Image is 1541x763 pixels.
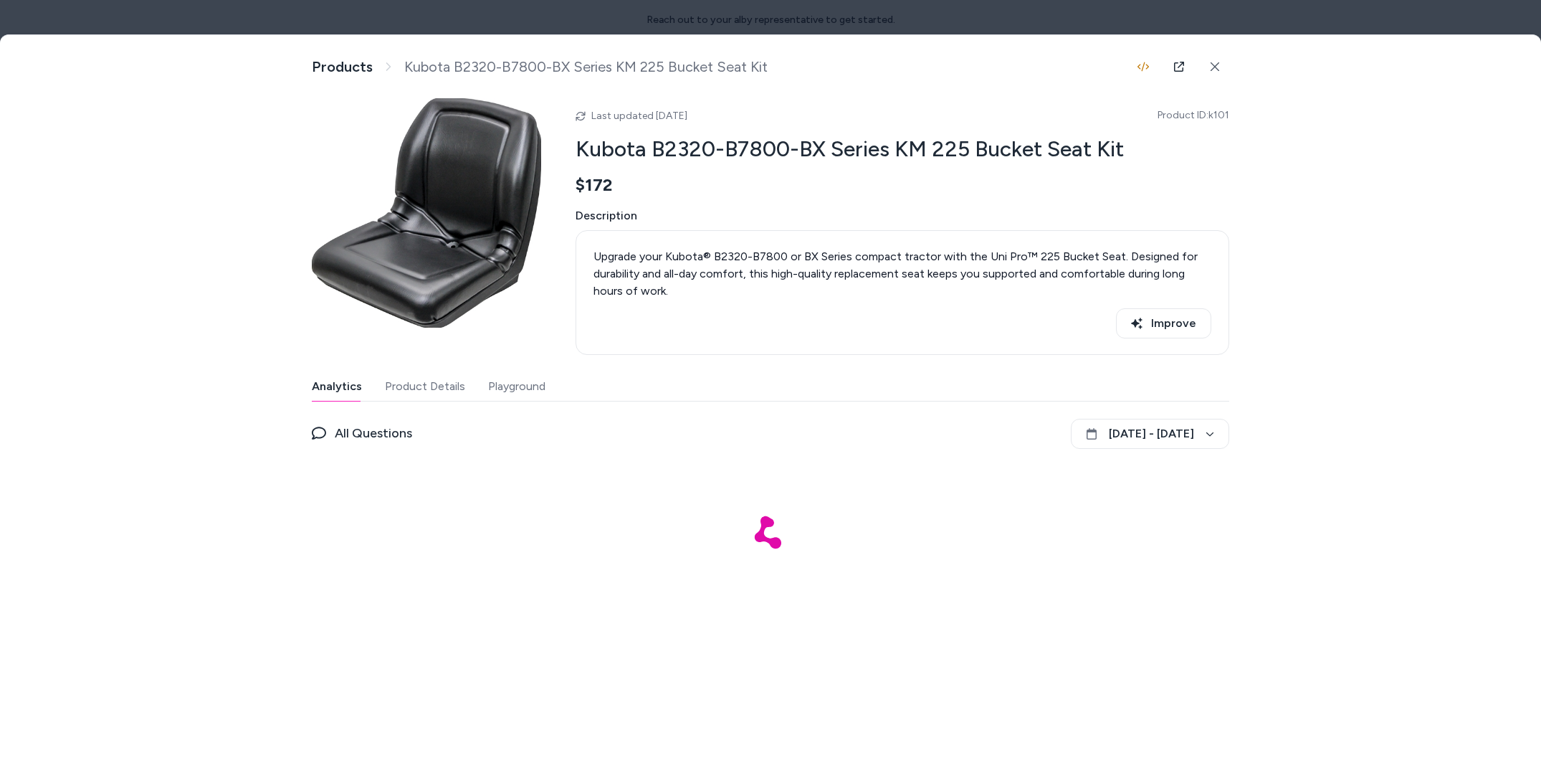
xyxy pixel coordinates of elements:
button: [DATE] - [DATE] [1071,419,1229,449]
span: All Questions [335,423,412,443]
button: Analytics [312,372,362,401]
nav: breadcrumb [312,58,768,76]
button: Improve [1116,308,1211,338]
img: 6619.jpg [312,98,541,328]
span: $172 [576,174,613,196]
a: Products [312,58,373,76]
span: Kubota B2320-B7800-BX Series KM 225 Bucket Seat Kit [404,58,768,76]
span: Product ID: k101 [1158,108,1229,123]
button: Playground [488,372,545,401]
span: Last updated [DATE] [591,110,687,122]
span: Description [576,207,1229,224]
button: Product Details [385,372,465,401]
p: Upgrade your Kubota® B2320-B7800 or BX Series compact tractor with the Uni Pro™ 225 Bucket Seat. ... [593,248,1211,300]
h2: Kubota B2320-B7800-BX Series KM 225 Bucket Seat Kit [576,136,1229,163]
